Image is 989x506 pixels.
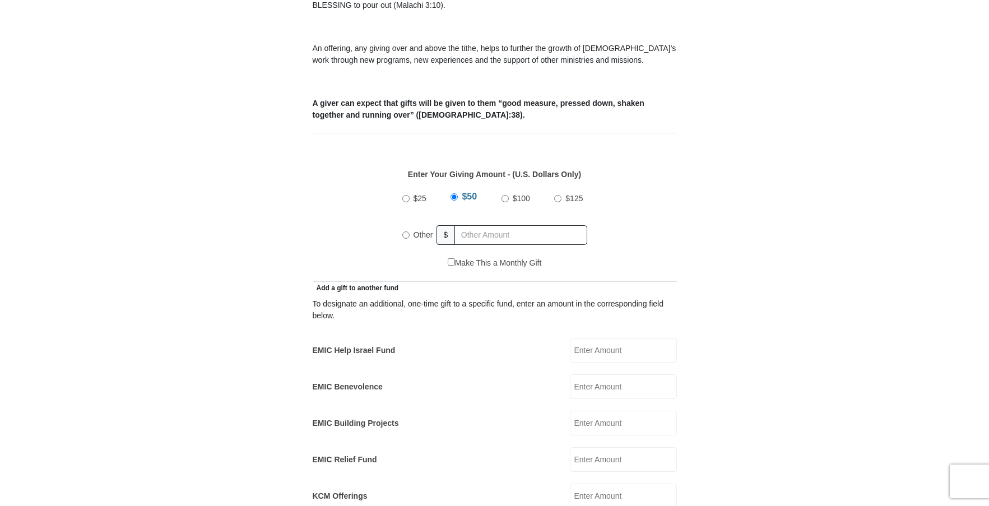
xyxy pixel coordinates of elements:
[313,284,399,292] span: Add a gift to another fund
[565,194,583,203] span: $125
[437,225,456,245] span: $
[454,225,587,245] input: Other Amount
[313,454,377,466] label: EMIC Relief Fund
[570,338,677,363] input: Enter Amount
[313,99,644,119] b: A giver can expect that gifts will be given to them “good measure, pressed down, shaken together ...
[570,374,677,399] input: Enter Amount
[313,381,383,393] label: EMIC Benevolence
[313,417,399,429] label: EMIC Building Projects
[570,447,677,472] input: Enter Amount
[408,170,581,179] strong: Enter Your Giving Amount - (U.S. Dollars Only)
[313,43,677,66] p: An offering, any giving over and above the tithe, helps to further the growth of [DEMOGRAPHIC_DAT...
[513,194,530,203] span: $100
[313,345,396,356] label: EMIC Help Israel Fund
[313,490,368,502] label: KCM Offerings
[448,258,455,266] input: Make This a Monthly Gift
[462,192,477,201] span: $50
[313,298,677,322] div: To designate an additional, one-time gift to a specific fund, enter an amount in the correspondin...
[570,411,677,435] input: Enter Amount
[414,194,426,203] span: $25
[414,230,433,239] span: Other
[448,257,542,269] label: Make This a Monthly Gift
